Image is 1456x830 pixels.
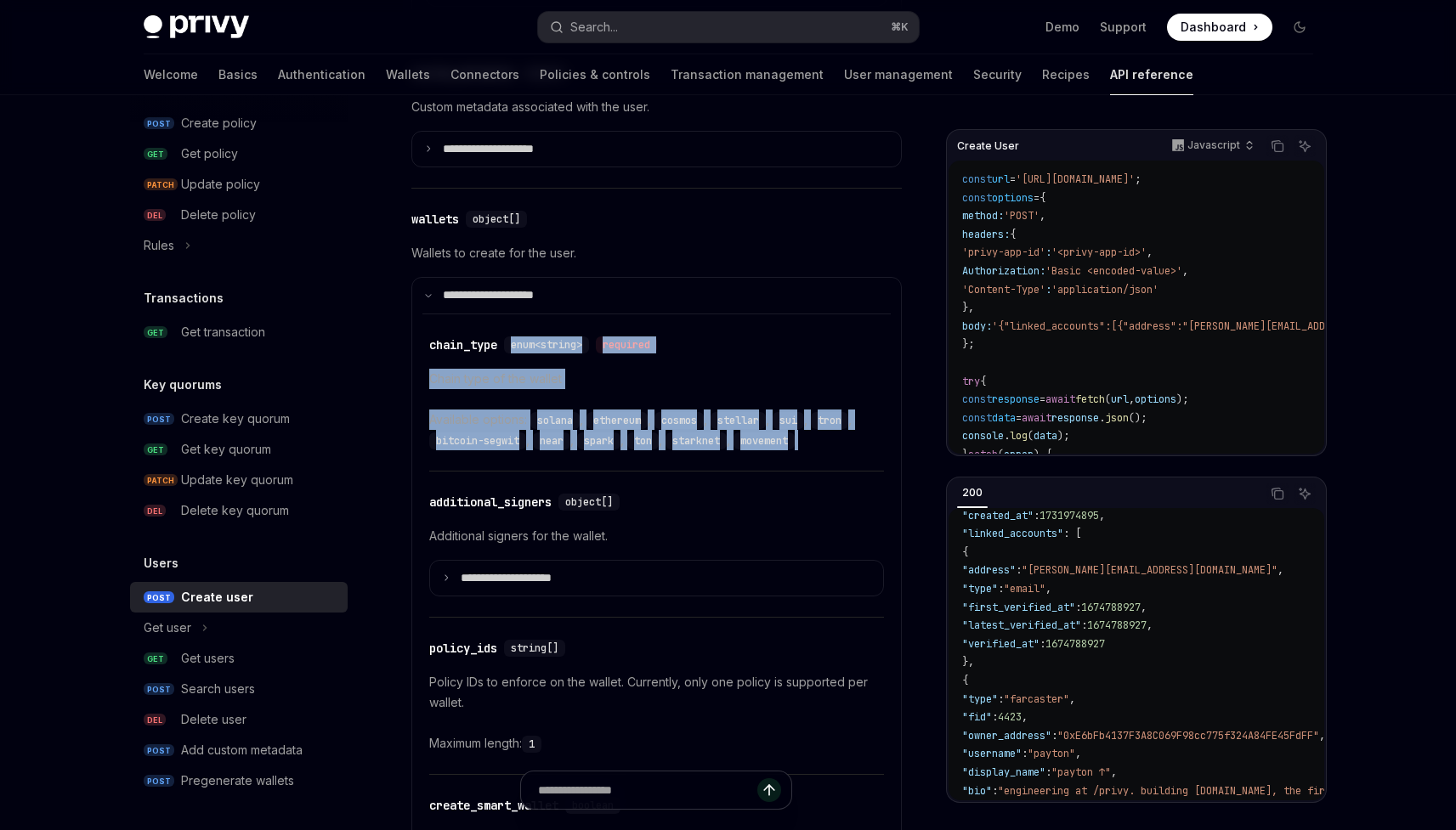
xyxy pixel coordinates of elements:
[144,413,174,426] span: POST
[962,392,992,406] span: const
[1034,509,1040,522] span: :
[1051,765,1111,779] span: "payton ↑"
[577,432,620,449] code: spark
[538,12,919,42] button: Open search
[1022,411,1051,425] span: await
[1022,747,1028,760] span: :
[1266,483,1289,505] button: Copy the contents from the code block
[998,448,1004,461] span: (
[130,495,348,526] a: DELDelete key quorum
[1099,509,1105,522] span: ,
[144,178,178,191] span: PATCH
[130,643,348,674] a: GETGet users
[1100,19,1147,36] a: Support
[1040,209,1045,223] span: ,
[1187,138,1240,152] p: Javascript
[144,618,191,638] div: Get user
[654,412,704,429] code: cosmos
[1286,14,1313,41] button: Toggle dark mode
[962,337,974,351] span: };
[962,375,980,388] span: try
[1105,392,1111,406] span: (
[1294,135,1316,157] button: Ask AI
[530,409,586,430] div: ,
[144,474,178,487] span: PATCH
[130,108,348,138] a: POSTCreate policy
[130,765,348,796] a: POSTPregenerate wallets
[130,200,348,230] a: DELDelete policy
[757,778,781,802] button: Send message
[1266,135,1289,157] button: Copy the contents from the code block
[429,640,497,657] div: policy_ids
[968,448,998,461] span: catch
[992,411,1016,425] span: data
[962,264,1045,278] span: Authorization:
[181,740,303,760] div: Add custom metadata
[1111,765,1117,779] span: ,
[1111,392,1129,406] span: url
[144,15,249,39] img: dark logo
[1045,637,1105,651] span: 1674788927
[130,404,348,434] a: POSTCreate key quorum
[1135,172,1141,186] span: ;
[992,710,998,724] span: :
[144,652,167,665] span: GET
[1045,392,1075,406] span: await
[998,692,1004,706] span: :
[627,430,666,450] div: ,
[962,637,1040,651] span: "verified_at"
[1181,19,1246,36] span: Dashboard
[181,709,246,730] div: Delete user
[962,411,992,425] span: const
[998,582,1004,596] span: :
[962,545,968,559] span: {
[511,641,558,655] span: string[]
[1004,429,1010,443] span: .
[1040,191,1045,205] span: {
[530,412,580,429] code: solana
[144,54,198,95] a: Welcome
[1004,692,1069,706] span: "farcaster"
[1045,19,1079,36] a: Demo
[1042,54,1090,95] a: Recipes
[734,432,795,449] code: movement
[570,17,618,37] div: Search...
[1075,392,1105,406] span: fetch
[386,54,430,95] a: Wallets
[429,526,884,546] p: Additional signers for the wallet.
[962,509,1034,522] span: "created_at"
[181,322,265,342] div: Get transaction
[181,679,255,699] div: Search users
[130,169,348,200] a: PATCHUpdate policy
[1034,429,1057,443] span: data
[586,409,654,430] div: ,
[627,432,659,449] code: ton
[130,317,348,347] a: GETGet transaction
[577,430,627,450] div: ,
[429,432,526,449] code: bitcoin-segwit
[1063,527,1081,540] span: : [
[144,326,167,339] span: GET
[181,409,290,429] div: Create key quorum
[1081,618,1087,632] span: :
[144,117,174,130] span: POST
[1016,563,1022,577] span: :
[1051,246,1147,259] span: '<privy-app-id>'
[278,54,365,95] a: Authentication
[1051,283,1159,296] span: 'application/json'
[473,212,520,226] span: object[]
[181,439,271,460] div: Get key quorum
[811,409,855,430] div: ,
[1069,692,1075,706] span: ,
[1022,710,1028,724] span: ,
[144,235,174,256] div: Rules
[450,54,519,95] a: Connectors
[1045,246,1051,259] span: :
[565,495,613,509] span: object[]
[1010,429,1028,443] span: log
[181,174,260,195] div: Update policy
[533,432,570,449] code: near
[130,465,348,495] a: PATCHUpdate key quorum
[962,747,1022,760] span: "username"
[411,243,902,263] p: Wallets to create for the user.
